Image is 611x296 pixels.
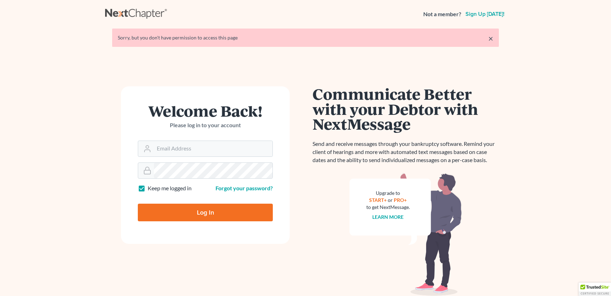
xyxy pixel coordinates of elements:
[118,34,493,41] div: Sorry, but you don't have permission to access this page
[579,283,611,296] div: TrustedSite Certified
[138,204,273,221] input: Log In
[349,173,462,296] img: nextmessage_bg-59042aed3d76b12b5cd301f8e5b87938c9018125f34e5fa2b7a6b67550977c72.svg
[373,214,404,220] a: Learn more
[138,121,273,129] p: Please log in to your account
[216,185,273,191] a: Forgot your password?
[488,34,493,43] a: ×
[313,86,499,131] h1: Communicate Better with your Debtor with NextMessage
[148,184,192,192] label: Keep me logged in
[369,197,387,203] a: START+
[423,10,461,18] strong: Not a member?
[388,197,393,203] span: or
[154,141,272,156] input: Email Address
[394,197,407,203] a: PRO+
[366,204,410,211] div: to get NextMessage.
[464,11,506,17] a: Sign up [DATE]!
[366,190,410,197] div: Upgrade to
[313,140,499,164] p: Send and receive messages through your bankruptcy software. Remind your client of hearings and mo...
[138,103,273,118] h1: Welcome Back!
